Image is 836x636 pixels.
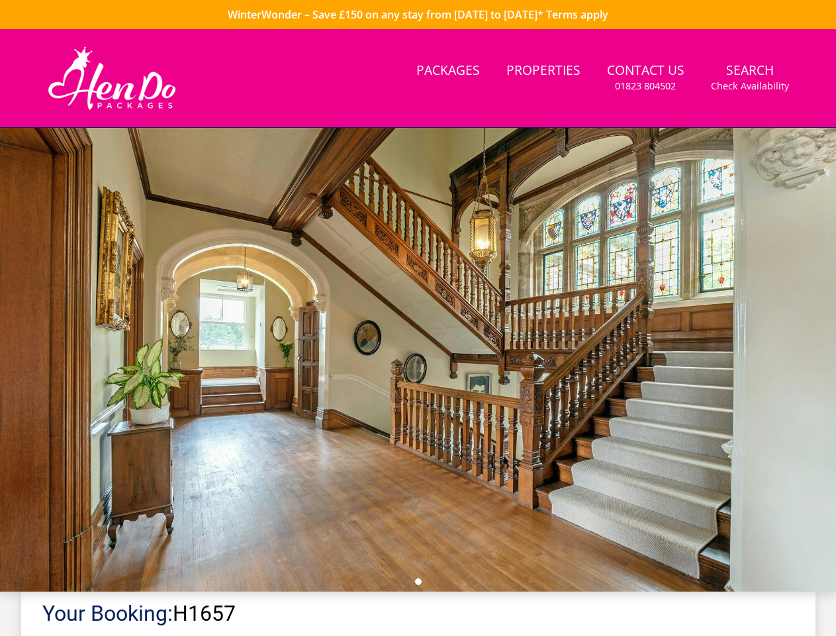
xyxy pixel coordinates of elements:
small: Check Availability [711,79,789,93]
a: Your Booking: [42,601,173,626]
a: Contact Us01823 804502 [602,56,690,99]
a: Properties [501,56,586,86]
h1: H1657 [42,602,794,625]
img: Hen Do Packages [42,45,182,111]
a: SearchCheck Availability [706,56,794,99]
small: 01823 804502 [615,79,676,93]
a: Packages [411,56,485,86]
